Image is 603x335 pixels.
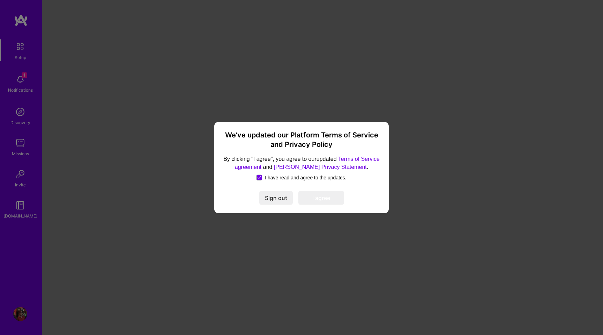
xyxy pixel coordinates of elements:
[223,155,380,171] span: By clicking "I agree", you agree to our updated and .
[298,191,344,205] button: I agree
[235,156,380,170] a: Terms of Service agreement
[223,130,380,150] h3: We’ve updated our Platform Terms of Service and Privacy Policy
[265,174,347,181] span: I have read and agree to the updates.
[274,164,367,170] a: [PERSON_NAME] Privacy Statement
[259,191,293,205] button: Sign out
